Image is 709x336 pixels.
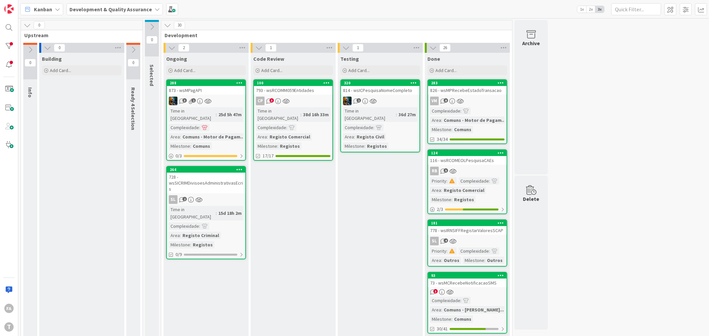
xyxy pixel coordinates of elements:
a: 288873 - wsMPagAPIJCTime in [GEOGRAPHIC_DATA]:25d 5h 47mComplexidade:Area:Comuns - Motor de Pagam... [166,79,246,161]
span: Add Card... [50,67,71,73]
b: Development & Quality Assurance [69,6,152,13]
div: Area [169,232,180,239]
span: : [199,222,200,230]
span: 0 [146,36,158,44]
span: 2 [182,197,187,201]
span: : [441,306,442,313]
span: 30/41 [437,325,448,332]
div: 9373 - wsMCRecebeNotificacaoSMS [428,273,507,287]
div: Comuns [452,126,473,133]
span: Info [27,87,34,98]
span: 0 [25,59,36,67]
div: 814 - wsICPesquisaNomeCompleto [341,86,419,95]
div: 283826 - wsMPRecebeEstadoTransacao [428,80,507,95]
span: 34/34 [437,136,448,143]
div: 320814 - wsICPesquisaNomeCompleto [341,80,419,95]
a: 320814 - wsICPesquisaNomeCompletoJCTime in [GEOGRAPHIC_DATA]:36d 27mComplexidade:Area:Registo Civ... [340,79,420,152]
div: Comuns - Motor de Pagam... [442,117,507,124]
div: Time in [GEOGRAPHIC_DATA] [169,206,216,220]
span: Add Card... [435,67,457,73]
div: 100 [254,80,332,86]
span: : [180,133,181,140]
div: 124 [428,150,507,156]
div: 320 [341,80,419,86]
span: Testing [340,55,359,62]
span: : [441,187,442,194]
div: Milestone [169,142,190,150]
span: 2 / 3 [437,206,443,213]
div: 181778 - wsIRNSIFFRegistarValoresSCAP [428,220,507,235]
span: 26 [439,44,451,52]
span: Done [427,55,440,62]
span: 2x [586,6,595,13]
div: Milestone [430,196,451,203]
div: 873 - wsMPagAPI [167,86,245,95]
div: T [4,322,14,332]
div: Registo Civil [355,133,386,140]
span: Building [42,55,62,62]
div: Priority [430,177,446,185]
div: Outros [485,257,504,264]
div: RB [430,167,439,175]
span: : [441,117,442,124]
div: 100793 - wsRCOMM059Entidades [254,80,332,95]
span: : [484,257,485,264]
div: Comuns [191,142,212,150]
span: 8 [444,98,448,103]
div: FA [4,304,14,313]
span: 3x [595,6,604,13]
span: : [396,111,397,118]
div: Comuns [452,315,473,323]
div: SL [428,237,507,245]
span: 3 [433,289,438,294]
span: : [441,257,442,264]
span: 5 [444,168,448,173]
span: : [373,124,374,131]
div: Time in [GEOGRAPHIC_DATA] [343,107,396,122]
div: Archive [523,39,540,47]
a: 100793 - wsRCOMM059EntidadesCPTime in [GEOGRAPHIC_DATA]:38d 16h 33mComplexidade:Area:Registo Come... [253,79,333,161]
span: Add Card... [348,67,370,73]
span: : [216,210,217,217]
img: Visit kanbanzone.com [4,4,14,14]
span: 1 [191,98,196,103]
div: RB [428,167,507,175]
div: 283 [428,80,507,86]
div: 38d 16h 33m [301,111,330,118]
a: 181778 - wsIRNSIFFRegistarValoresSCAPSLPriority:Complexidade:Area:OutrosMilestone:Outros [427,219,507,267]
span: 0 / 3 [176,152,182,159]
span: : [199,124,200,131]
div: Registos [452,196,476,203]
div: Area [343,133,354,140]
div: 181 [428,220,507,226]
span: 0 [128,59,139,67]
div: Area [430,257,441,264]
div: Area [430,306,441,313]
span: : [190,142,191,150]
span: 4 [444,238,448,243]
span: : [300,111,301,118]
div: Registos [191,241,214,248]
div: Complexidade [430,107,460,115]
div: 264 [167,167,245,173]
div: 36d 27m [397,111,417,118]
div: Registo Comercial [268,133,312,140]
input: Quick Filter... [611,3,661,15]
div: SL [167,195,245,204]
span: 3 [270,98,274,103]
div: 288 [167,80,245,86]
div: 826 - wsMPRecebeEstadoTransacao [428,86,507,95]
span: Code Review [253,55,284,62]
span: Development [165,32,504,39]
div: VM [430,97,439,105]
div: Milestone [256,142,277,150]
span: 2 [178,44,189,52]
span: : [451,126,452,133]
span: : [190,241,191,248]
div: Complexidade [459,177,489,185]
div: 288 [170,81,245,85]
span: : [446,177,447,185]
div: Outros [442,257,461,264]
div: JC [341,97,419,105]
span: 1 [357,98,361,103]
